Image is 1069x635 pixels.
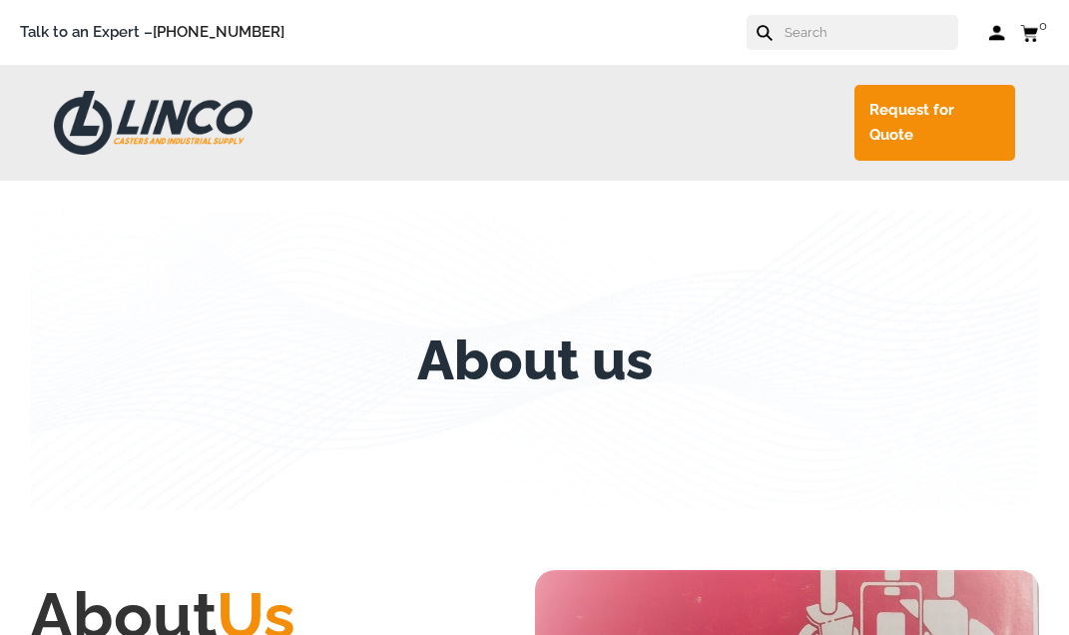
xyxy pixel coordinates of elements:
[417,327,653,392] h1: About us
[153,23,284,41] a: [PHONE_NUMBER]
[54,91,254,155] img: LINCO CASTERS & INDUSTRIAL SUPPLY
[1020,20,1049,45] a: 0
[988,23,1005,43] a: Log in
[20,20,284,45] span: Talk to an Expert –
[1039,18,1047,33] span: 0
[854,85,1015,161] a: Request for Quote
[783,15,958,50] input: Search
